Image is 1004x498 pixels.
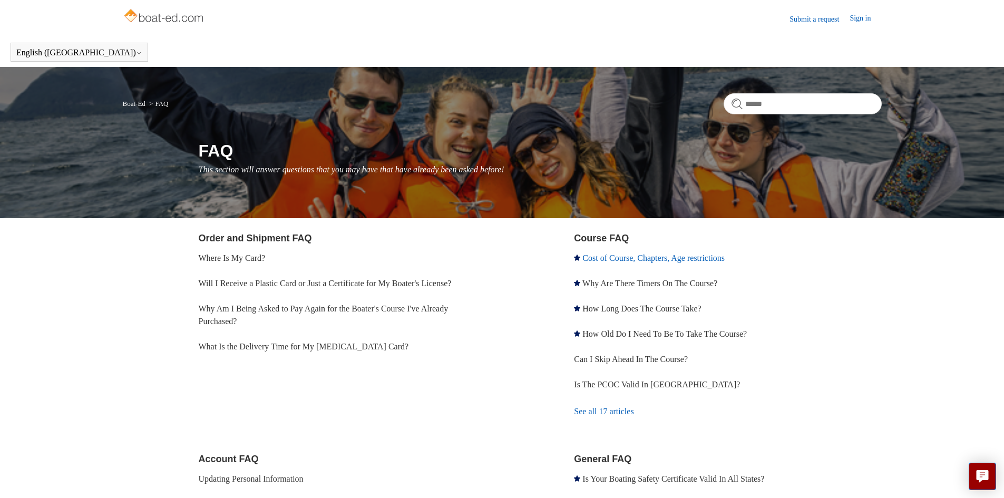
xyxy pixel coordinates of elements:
[574,380,740,389] a: Is The PCOC Valid In [GEOGRAPHIC_DATA]?
[147,100,168,108] li: FAQ
[199,474,304,483] a: Updating Personal Information
[582,253,725,262] a: Cost of Course, Chapters, Age restrictions
[574,397,881,426] a: See all 17 articles
[199,454,259,464] a: Account FAQ
[199,233,312,243] a: Order and Shipment FAQ
[123,100,145,108] a: Boat-Ed
[199,279,452,288] a: Will I Receive a Plastic Card or Just a Certificate for My Boater's License?
[123,100,148,108] li: Boat-Ed
[574,355,688,364] a: Can I Skip Ahead In The Course?
[199,342,409,351] a: What Is the Delivery Time for My [MEDICAL_DATA] Card?
[123,6,207,27] img: Boat-Ed Help Center home page
[574,305,580,311] svg: Promoted article
[789,14,850,25] a: Submit a request
[199,253,266,262] a: Where Is My Card?
[574,330,580,337] svg: Promoted article
[574,233,629,243] a: Course FAQ
[199,163,882,176] p: This section will answer questions that you may have that have already been asked before!
[199,138,882,163] h1: FAQ
[582,304,701,313] a: How Long Does The Course Take?
[582,279,717,288] a: Why Are There Timers On The Course?
[16,48,142,57] button: English ([GEOGRAPHIC_DATA])
[724,93,882,114] input: Search
[582,474,764,483] a: Is Your Boating Safety Certificate Valid In All States?
[574,280,580,286] svg: Promoted article
[850,13,881,25] a: Sign in
[574,454,631,464] a: General FAQ
[199,304,449,326] a: Why Am I Being Asked to Pay Again for the Boater's Course I've Already Purchased?
[574,255,580,261] svg: Promoted article
[574,475,580,482] svg: Promoted article
[969,463,996,490] button: Live chat
[582,329,747,338] a: How Old Do I Need To Be To Take The Course?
